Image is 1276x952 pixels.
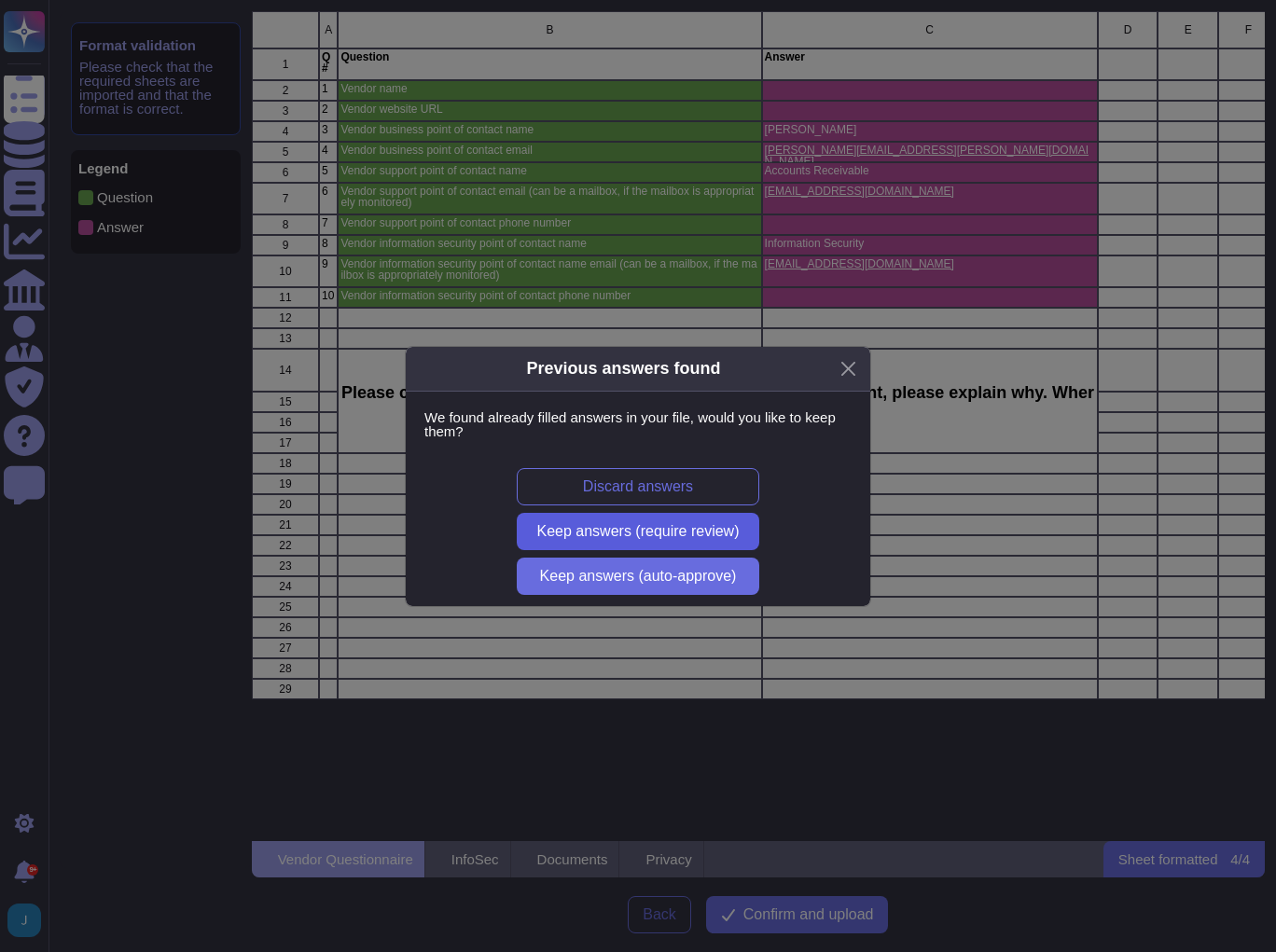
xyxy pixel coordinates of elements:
div: Previous answers found [526,356,720,381]
span: Keep answers (auto-approve) [540,569,737,584]
span: Keep answers (require review) [537,524,740,539]
div: We found already filled answers in your file, would you like to keep them? [406,392,870,457]
button: Keep answers (require review) [517,513,759,550]
button: Close [834,354,863,383]
button: Keep answers (auto-approve) [517,558,759,595]
span: Discard answers [583,479,693,494]
button: Discard answers [517,468,759,505]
